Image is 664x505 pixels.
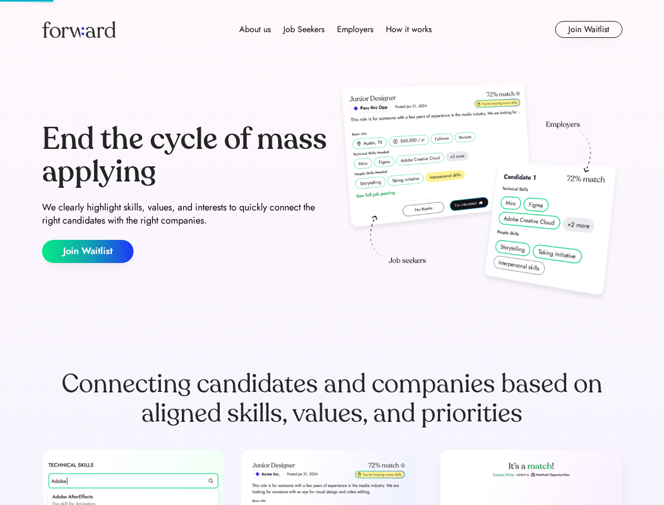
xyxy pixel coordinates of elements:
div: Connecting candidates and companies based on aligned skills, values, and priorities [42,369,622,428]
img: hero-image.png [336,80,622,306]
div: About us [239,23,271,36]
div: Employers [337,23,373,36]
div: Job Seekers [283,23,324,36]
button: Join Waitlist [42,240,134,263]
img: Forward logo [42,21,116,38]
div: End the cycle of mass applying [42,123,328,188]
div: We clearly highlight skills, values, and interests to quickly connect the right candidates with t... [42,201,328,227]
button: Join Waitlist [555,21,622,38]
div: How it works [386,23,432,36]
